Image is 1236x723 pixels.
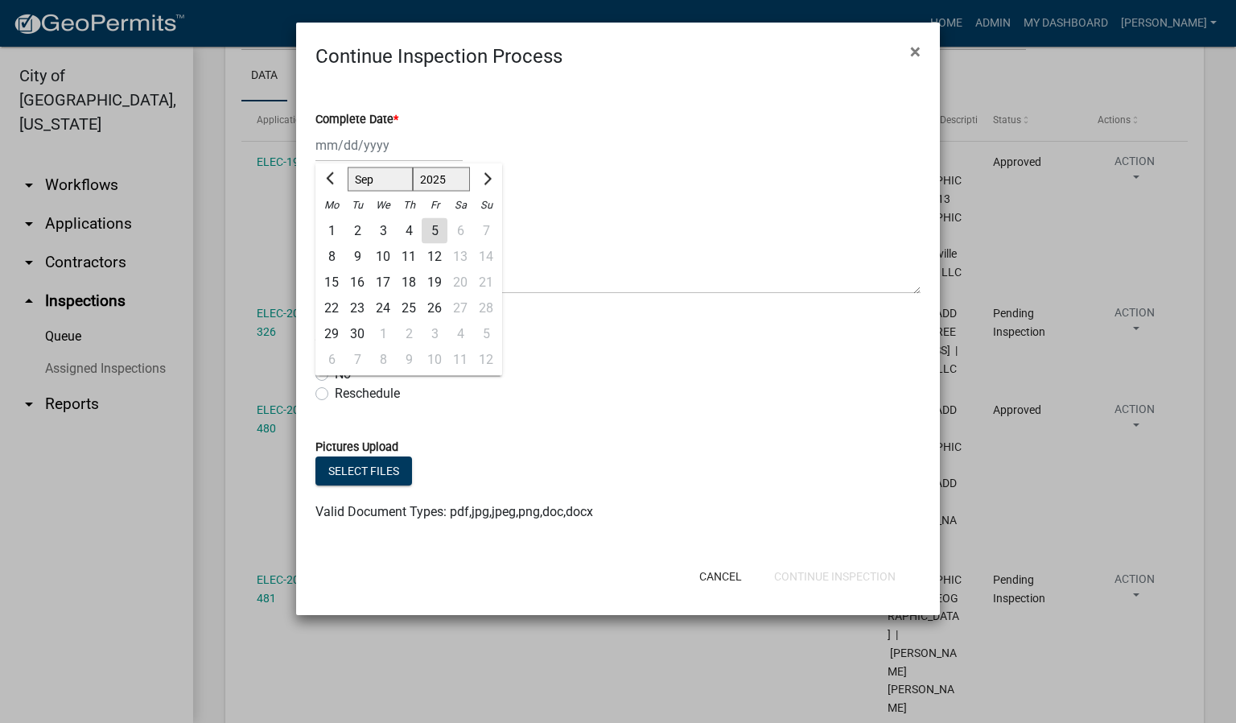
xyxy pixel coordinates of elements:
button: Next month [476,167,496,192]
div: 9 [344,244,370,270]
div: 5 [422,218,447,244]
div: 8 [319,244,344,270]
label: Complete Date [315,114,398,126]
button: Close [897,29,933,74]
div: We [370,192,396,218]
div: 10 [370,244,396,270]
div: Wednesday, September 3, 2025 [370,218,396,244]
div: Mo [319,192,344,218]
div: 11 [396,244,422,270]
div: Tu [344,192,370,218]
input: mm/dd/yyyy [315,129,463,162]
div: Monday, September 8, 2025 [319,244,344,270]
div: Friday, September 5, 2025 [422,218,447,244]
div: Monday, September 1, 2025 [319,218,344,244]
div: Fr [422,192,447,218]
button: Cancel [686,562,755,591]
button: Continue Inspection [761,562,908,591]
div: 23 [344,295,370,321]
button: Previous month [322,167,341,192]
div: 24 [370,295,396,321]
div: Thursday, October 9, 2025 [396,347,422,373]
div: Thursday, September 25, 2025 [396,295,422,321]
div: Tuesday, September 9, 2025 [344,244,370,270]
span: Valid Document Types: pdf,jpg,jpeg,png,doc,docx [315,504,593,519]
div: 2 [344,218,370,244]
div: 1 [319,218,344,244]
div: 8 [370,347,396,373]
div: Sa [447,192,473,218]
div: Monday, October 6, 2025 [319,347,344,373]
div: Wednesday, September 24, 2025 [370,295,396,321]
select: Select year [413,167,471,192]
div: Monday, September 29, 2025 [319,321,344,347]
div: 30 [344,321,370,347]
label: Pictures Upload [315,442,398,453]
div: 9 [396,347,422,373]
div: Wednesday, October 8, 2025 [370,347,396,373]
select: Select month [348,167,413,192]
div: Tuesday, September 23, 2025 [344,295,370,321]
div: 7 [344,347,370,373]
div: 16 [344,270,370,295]
button: Select files [315,457,412,485]
div: Monday, September 22, 2025 [319,295,344,321]
div: Tuesday, September 30, 2025 [344,321,370,347]
div: Th [396,192,422,218]
div: 18 [396,270,422,295]
div: 12 [422,244,447,270]
div: 4 [396,218,422,244]
div: 17 [370,270,396,295]
label: Reschedule [335,384,400,403]
div: 26 [422,295,447,321]
div: Wednesday, September 10, 2025 [370,244,396,270]
div: 3 [370,218,396,244]
div: Thursday, September 4, 2025 [396,218,422,244]
div: 2 [396,321,422,347]
div: Wednesday, October 1, 2025 [370,321,396,347]
div: Thursday, September 11, 2025 [396,244,422,270]
div: 15 [319,270,344,295]
div: Friday, October 10, 2025 [422,347,447,373]
div: 25 [396,295,422,321]
div: Tuesday, September 16, 2025 [344,270,370,295]
div: 3 [422,321,447,347]
div: Friday, October 3, 2025 [422,321,447,347]
div: Su [473,192,499,218]
div: 10 [422,347,447,373]
h4: Continue Inspection Process [315,42,562,71]
div: Friday, September 26, 2025 [422,295,447,321]
div: Tuesday, October 7, 2025 [344,347,370,373]
div: 6 [319,347,344,373]
div: 19 [422,270,447,295]
div: 1 [370,321,396,347]
span: × [910,40,921,63]
div: 29 [319,321,344,347]
div: Friday, September 12, 2025 [422,244,447,270]
div: Thursday, September 18, 2025 [396,270,422,295]
div: Thursday, October 2, 2025 [396,321,422,347]
div: 22 [319,295,344,321]
div: Friday, September 19, 2025 [422,270,447,295]
div: Wednesday, September 17, 2025 [370,270,396,295]
div: Tuesday, September 2, 2025 [344,218,370,244]
div: Monday, September 15, 2025 [319,270,344,295]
